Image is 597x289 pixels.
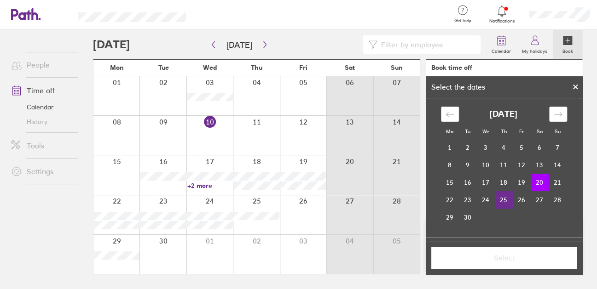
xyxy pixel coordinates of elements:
[549,139,567,156] td: Choose Sunday, September 7, 2025 as your check-out date. It’s available.
[345,64,355,71] span: Sat
[377,36,475,53] input: Filter by employee
[531,139,549,156] td: Choose Saturday, September 6, 2025 as your check-out date. It’s available.
[495,156,513,174] td: Choose Thursday, September 11, 2025 as your check-out date. It’s available.
[557,46,579,54] label: Book
[438,254,570,262] span: Select
[446,128,453,135] small: Mo
[495,174,513,191] td: Choose Thursday, September 18, 2025 as your check-out date. It’s available.
[4,56,78,74] a: People
[486,30,516,59] a: Calendar
[441,107,459,122] div: Move backward to switch to the previous month.
[531,156,549,174] td: Choose Saturday, September 13, 2025 as your check-out date. It’s available.
[459,174,477,191] td: Choose Tuesday, September 16, 2025 as your check-out date. It’s available.
[482,128,489,135] small: We
[426,83,491,91] div: Select the dates
[513,156,531,174] td: Choose Friday, September 12, 2025 as your check-out date. It’s available.
[516,46,553,54] label: My holidays
[441,156,459,174] td: Choose Monday, September 8, 2025 as your check-out date. It’s available.
[187,181,233,190] a: +2 more
[431,64,472,71] div: Book time off
[549,191,567,209] td: Choose Sunday, September 28, 2025 as your check-out date. It’s available.
[513,191,531,209] td: Choose Friday, September 26, 2025 as your check-out date. It’s available.
[441,191,459,209] td: Choose Monday, September 22, 2025 as your check-out date. It’s available.
[459,209,477,226] td: Choose Tuesday, September 30, 2025 as your check-out date. It’s available.
[513,174,531,191] td: Choose Friday, September 19, 2025 as your check-out date. It’s available.
[495,139,513,156] td: Choose Thursday, September 4, 2025 as your check-out date. It’s available.
[441,139,459,156] td: Choose Monday, September 1, 2025 as your check-out date. It’s available.
[553,30,582,59] a: Book
[501,128,507,135] small: Th
[459,191,477,209] td: Choose Tuesday, September 23, 2025 as your check-out date. It’s available.
[219,37,260,52] button: [DATE]
[4,162,78,181] a: Settings
[519,128,524,135] small: Fr
[487,5,517,24] a: Notifications
[251,64,262,71] span: Thu
[495,191,513,209] td: Choose Thursday, September 25, 2025 as your check-out date. It’s available.
[4,100,78,114] a: Calendar
[448,18,478,23] span: Get help
[465,128,470,135] small: Tu
[531,191,549,209] td: Choose Saturday, September 27, 2025 as your check-out date. It’s available.
[555,128,561,135] small: Su
[203,64,217,71] span: Wed
[459,156,477,174] td: Choose Tuesday, September 9, 2025 as your check-out date. It’s available.
[531,174,549,191] td: Selected as start date. Saturday, September 20, 2025
[487,18,517,24] span: Notifications
[390,64,402,71] span: Sun
[431,98,577,237] div: Calendar
[549,156,567,174] td: Choose Sunday, September 14, 2025 as your check-out date. It’s available.
[477,156,495,174] td: Choose Wednesday, September 10, 2025 as your check-out date. It’s available.
[4,114,78,129] a: History
[158,64,168,71] span: Tue
[477,191,495,209] td: Choose Wednesday, September 24, 2025 as your check-out date. It’s available.
[549,174,567,191] td: Choose Sunday, September 21, 2025 as your check-out date. It’s available.
[110,64,124,71] span: Mon
[549,107,567,122] div: Move forward to switch to the next month.
[513,139,531,156] td: Choose Friday, September 5, 2025 as your check-out date. It’s available.
[486,46,516,54] label: Calendar
[4,136,78,155] a: Tools
[441,174,459,191] td: Choose Monday, September 15, 2025 as your check-out date. It’s available.
[490,109,517,119] strong: [DATE]
[431,247,577,269] button: Select
[477,174,495,191] td: Choose Wednesday, September 17, 2025 as your check-out date. It’s available.
[459,139,477,156] td: Choose Tuesday, September 2, 2025 as your check-out date. It’s available.
[4,81,78,100] a: Time off
[477,139,495,156] td: Choose Wednesday, September 3, 2025 as your check-out date. It’s available.
[516,30,553,59] a: My holidays
[537,128,543,135] small: Sa
[441,209,459,226] td: Choose Monday, September 29, 2025 as your check-out date. It’s available.
[299,64,307,71] span: Fri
